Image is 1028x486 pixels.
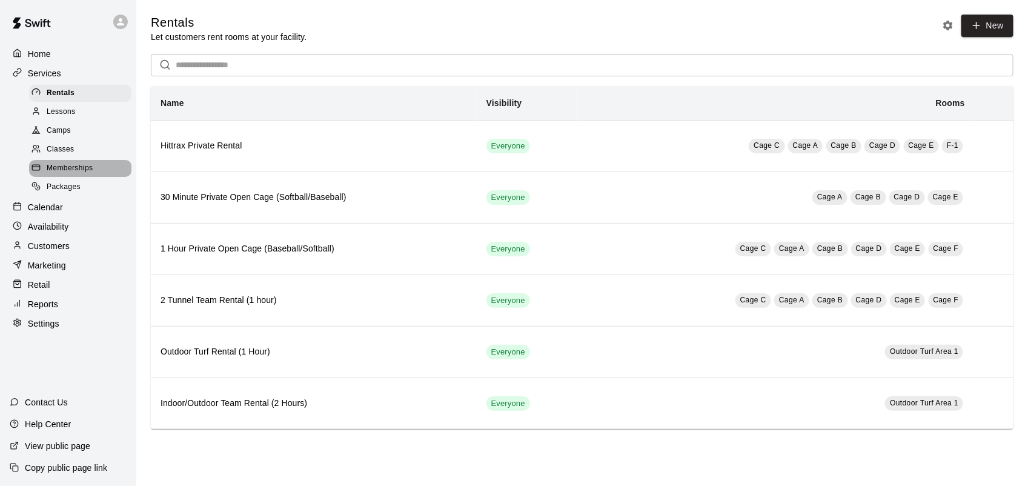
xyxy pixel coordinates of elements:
[25,418,71,430] p: Help Center
[909,141,934,150] span: Cage E
[28,221,69,233] p: Availability
[29,102,136,121] a: Lessons
[10,315,127,333] a: Settings
[486,293,530,308] div: This service is visible to all of your customers
[29,160,131,177] div: Memberships
[895,244,920,253] span: Cage E
[890,399,958,407] span: Outdoor Turf Area 1
[754,141,780,150] span: Cage C
[25,440,90,452] p: View public page
[151,31,307,43] p: Let customers rent rooms at your facility.
[486,295,530,307] span: Everyone
[29,178,136,197] a: Packages
[961,15,1013,37] a: New
[25,462,107,474] p: Copy public page link
[894,193,920,201] span: Cage D
[29,141,131,158] div: Classes
[28,298,58,310] p: Reports
[10,256,127,275] a: Marketing
[28,201,63,213] p: Calendar
[939,16,957,35] button: Rental settings
[10,218,127,236] a: Availability
[28,279,50,291] p: Retail
[161,294,467,307] h6: 2 Tunnel Team Rental (1 hour)
[793,141,818,150] span: Cage A
[486,244,530,255] span: Everyone
[47,162,93,175] span: Memberships
[29,122,131,139] div: Camps
[740,244,766,253] span: Cage C
[29,84,136,102] a: Rentals
[10,198,127,216] a: Calendar
[486,398,530,410] span: Everyone
[817,244,843,253] span: Cage B
[25,396,68,408] p: Contact Us
[29,179,131,196] div: Packages
[779,296,804,304] span: Cage A
[486,345,530,359] div: This service is visible to all of your customers
[933,296,959,304] span: Cage F
[161,191,467,204] h6: 30 Minute Private Open Cage (Softball/Baseball)
[151,15,307,31] h5: Rentals
[890,347,958,356] span: Outdoor Turf Area 1
[28,240,70,252] p: Customers
[856,296,882,304] span: Cage D
[936,98,965,108] b: Rooms
[29,122,136,141] a: Camps
[10,295,127,313] a: Reports
[161,345,467,359] h6: Outdoor Turf Rental (1 Hour)
[47,144,74,156] span: Classes
[10,64,127,82] a: Services
[28,48,51,60] p: Home
[947,141,958,150] span: F-1
[151,86,1013,429] table: simple table
[831,141,857,150] span: Cage B
[817,296,843,304] span: Cage B
[486,396,530,411] div: This service is visible to all of your customers
[486,192,530,204] span: Everyone
[486,98,522,108] b: Visibility
[47,181,81,193] span: Packages
[47,87,75,99] span: Rentals
[161,139,467,153] h6: Hittrax Private Rental
[29,104,131,121] div: Lessons
[740,296,766,304] span: Cage C
[28,318,59,330] p: Settings
[869,141,895,150] span: Cage D
[161,242,467,256] h6: 1 Hour Private Open Cage (Baseball/Softball)
[856,244,882,253] span: Cage D
[161,98,184,108] b: Name
[28,259,66,271] p: Marketing
[10,45,127,63] a: Home
[855,193,881,201] span: Cage B
[895,296,920,304] span: Cage E
[29,159,136,178] a: Memberships
[29,85,131,102] div: Rentals
[486,190,530,205] div: This service is visible to all of your customers
[933,193,958,201] span: Cage E
[486,139,530,153] div: This service is visible to all of your customers
[486,141,530,152] span: Everyone
[779,244,804,253] span: Cage A
[10,237,127,255] a: Customers
[28,67,61,79] p: Services
[161,397,467,410] h6: Indoor/Outdoor Team Rental (2 Hours)
[486,347,530,358] span: Everyone
[486,242,530,256] div: This service is visible to all of your customers
[47,125,71,137] span: Camps
[817,193,843,201] span: Cage A
[29,141,136,159] a: Classes
[47,106,76,118] span: Lessons
[933,244,959,253] span: Cage F
[10,276,127,294] a: Retail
